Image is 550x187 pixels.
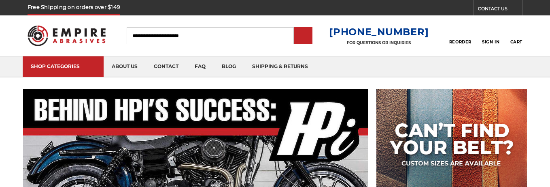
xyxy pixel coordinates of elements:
[244,56,316,77] a: shipping & returns
[31,63,96,69] div: SHOP CATEGORIES
[478,4,522,15] a: CONTACT US
[187,56,214,77] a: faq
[146,56,187,77] a: contact
[28,20,106,51] img: Empire Abrasives
[329,40,429,45] p: FOR QUESTIONS OR INQUIRIES
[482,39,499,45] span: Sign In
[329,26,429,38] a: [PHONE_NUMBER]
[295,28,311,44] input: Submit
[510,27,522,45] a: Cart
[214,56,244,77] a: blog
[449,39,471,45] span: Reorder
[23,56,104,77] a: SHOP CATEGORIES
[104,56,146,77] a: about us
[510,39,522,45] span: Cart
[449,27,471,44] a: Reorder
